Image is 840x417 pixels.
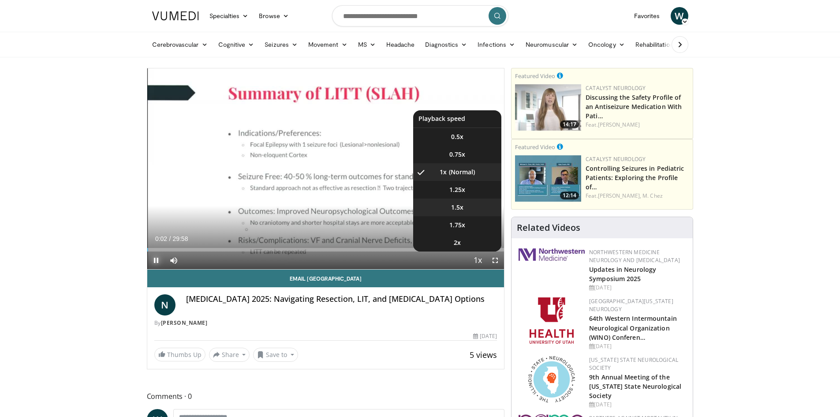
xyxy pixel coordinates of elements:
button: Playback Rate [469,252,486,269]
h4: [MEDICAL_DATA] 2025: Navigating Resection, LIT, and [MEDICAL_DATA] Options [186,294,497,304]
span: / [169,235,171,242]
span: 14:17 [560,120,579,128]
a: Favorites [629,7,665,25]
span: 29:58 [172,235,188,242]
span: 5 views [470,349,497,360]
a: Diagnostics [420,36,472,53]
span: 1x [440,168,447,177]
a: Headache [381,36,420,53]
a: Rehabilitation [630,36,679,53]
a: Seizures [259,36,303,53]
a: Controlling Seizures in Pediatric Patients: Exploring the Profile of… [586,164,684,191]
div: [DATE] [473,332,497,340]
a: Email [GEOGRAPHIC_DATA] [147,270,504,287]
video-js: Video Player [147,68,504,270]
a: [PERSON_NAME] [161,319,208,327]
a: Cognitive [213,36,260,53]
a: W [671,7,688,25]
img: f6362829-b0a3-407d-a044-59546adfd345.png.150x105_q85_autocrop_double_scale_upscale_version-0.2.png [530,297,574,344]
button: Fullscreen [486,252,504,269]
a: [PERSON_NAME], [598,192,641,199]
h4: Related Videos [517,222,580,233]
small: Featured Video [515,72,555,80]
div: [DATE] [589,342,686,350]
span: 0.75x [449,150,465,159]
a: Catalyst Neurology [586,155,646,163]
a: Infections [472,36,520,53]
img: 5e01731b-4d4e-47f8-b775-0c1d7f1e3c52.png.150x105_q85_crop-smart_upscale.jpg [515,155,581,202]
a: Thumbs Up [154,348,205,361]
button: Mute [165,252,183,269]
a: Cerebrovascular [147,36,213,53]
a: M. Chez [642,192,663,199]
a: Catalyst Neurology [586,84,646,92]
div: Feat. [586,121,689,129]
div: By [154,319,497,327]
a: [GEOGRAPHIC_DATA][US_STATE] Neurology [589,297,673,313]
span: 0:02 [155,235,167,242]
a: Neuromuscular [520,36,583,53]
span: 2x [454,238,461,247]
span: Comments 0 [147,391,505,402]
a: 12:14 [515,155,581,202]
img: 71a8b48c-8850-4916-bbdd-e2f3ccf11ef9.png.150x105_q85_autocrop_double_scale_upscale_version-0.2.png [528,356,575,402]
div: Progress Bar [147,248,504,252]
button: Share [209,348,250,362]
small: Featured Video [515,143,555,151]
img: VuMedi Logo [152,11,199,20]
a: 64th Western Intermountain Neurological Organization (WINO) Conferen… [589,314,677,341]
a: [US_STATE] State Neurological Society [589,356,678,372]
img: c23d0a25-a0b6-49e6-ba12-869cdc8b250a.png.150x105_q85_crop-smart_upscale.jpg [515,84,581,131]
span: 12:14 [560,192,579,199]
button: Save to [253,348,298,362]
a: [PERSON_NAME] [598,121,640,128]
a: 14:17 [515,84,581,131]
a: Updates in Neurology Symposium 2025 [589,265,656,283]
img: 2a462fb6-9365-492a-ac79-3166a6f924d8.png.150x105_q85_autocrop_double_scale_upscale_version-0.2.jpg [519,248,585,261]
button: Pause [147,252,165,269]
a: Northwestern Medicine Neurology and [MEDICAL_DATA] [589,248,680,264]
a: Movement [303,36,353,53]
a: Specialties [204,7,254,25]
a: Discussing the Safety Profile of an Antiseizure Medication With Pati… [586,93,682,120]
a: 9th Annual Meeting of the [US_STATE] State Neurological Society [589,373,681,400]
a: N [154,294,175,316]
span: 1.75x [449,221,465,229]
a: Oncology [583,36,630,53]
span: 0.5x [451,132,463,141]
a: MS [353,36,381,53]
div: [DATE] [589,284,686,292]
input: Search topics, interventions [332,5,508,26]
div: [DATE] [589,401,686,409]
span: 1.5x [451,203,463,212]
span: 1.25x [449,185,465,194]
div: Feat. [586,192,689,200]
a: Browse [254,7,294,25]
